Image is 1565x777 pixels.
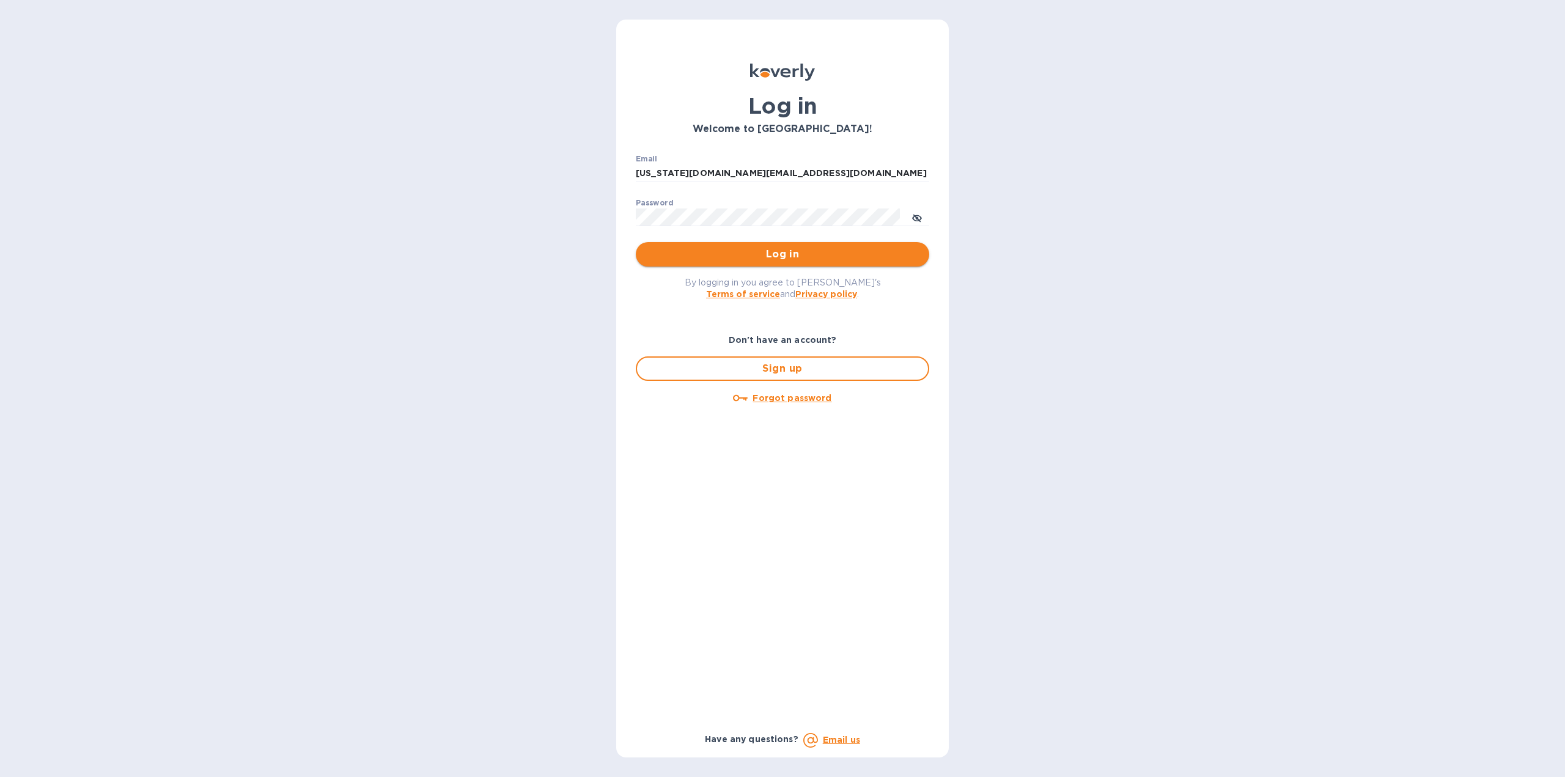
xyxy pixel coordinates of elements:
[823,735,860,745] a: Email us
[636,242,929,267] button: Log in
[685,278,881,299] span: By logging in you agree to [PERSON_NAME]'s and .
[905,205,929,229] button: toggle password visibility
[795,289,857,299] a: Privacy policy
[636,93,929,119] h1: Log in
[705,734,798,744] b: Have any questions?
[636,356,929,381] button: Sign up
[706,289,780,299] a: Terms of service
[636,123,929,135] h3: Welcome to [GEOGRAPHIC_DATA]!
[729,335,837,345] b: Don't have an account?
[636,164,929,183] input: Enter email address
[646,247,919,262] span: Log in
[750,64,815,81] img: Koverly
[636,199,673,207] label: Password
[647,361,918,376] span: Sign up
[753,393,831,403] u: Forgot password
[636,155,657,163] label: Email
